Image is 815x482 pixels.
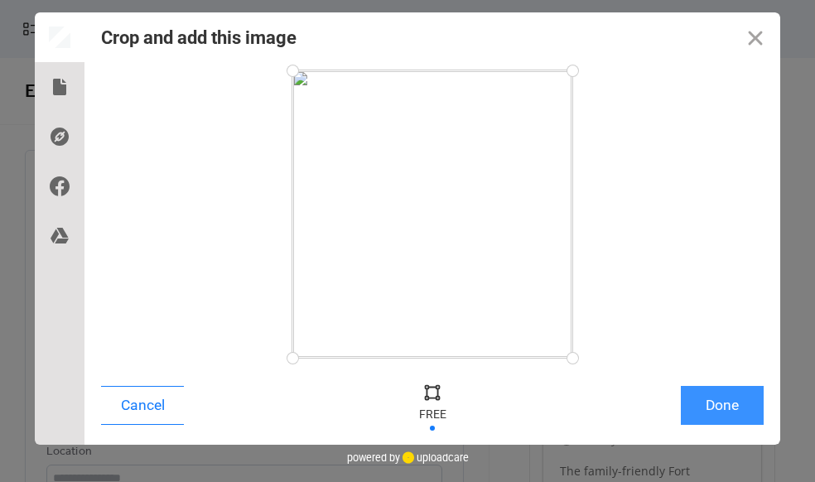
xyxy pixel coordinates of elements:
[681,386,764,425] button: Done
[35,12,84,62] div: Preview
[101,386,184,425] button: Cancel
[35,211,84,261] div: Google Drive
[101,27,297,48] div: Crop and add this image
[347,445,469,470] div: powered by
[400,451,469,464] a: uploadcare
[35,62,84,112] div: Local Files
[731,12,780,62] button: Close
[35,112,84,161] div: Direct Link
[35,161,84,211] div: Facebook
